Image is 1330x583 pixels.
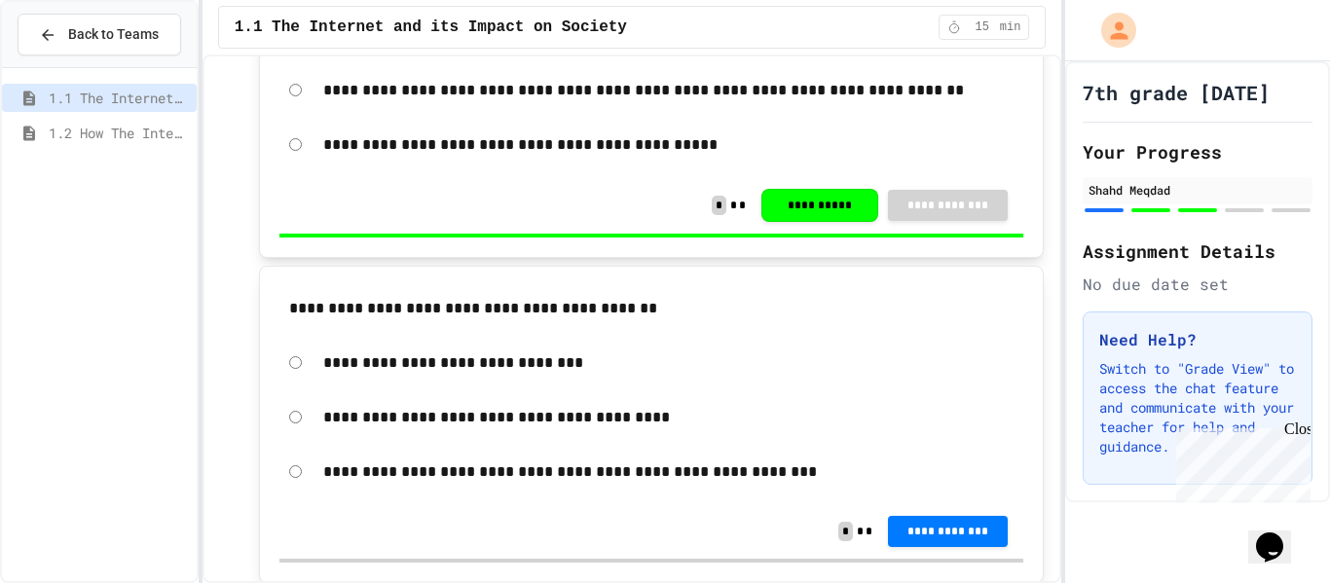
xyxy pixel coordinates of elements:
iframe: chat widget [1168,420,1311,503]
div: My Account [1081,8,1141,53]
div: Shahd Meqdad [1089,181,1307,199]
p: Switch to "Grade View" to access the chat feature and communicate with your teacher for help and ... [1099,359,1296,456]
span: 15 [967,19,998,35]
h2: Your Progress [1083,138,1312,165]
span: Back to Teams [68,24,159,45]
iframe: chat widget [1248,505,1311,564]
span: 1.2 How The Internet Works [49,123,189,143]
span: 1.1 The Internet and its Impact on Society [49,88,189,108]
h2: Assignment Details [1083,237,1312,265]
h1: 7th grade [DATE] [1083,79,1270,106]
div: No due date set [1083,273,1312,296]
span: min [1000,19,1021,35]
h3: Need Help? [1099,328,1296,351]
span: 1.1 The Internet and its Impact on Society [235,16,627,39]
div: Chat with us now!Close [8,8,134,124]
button: Back to Teams [18,14,181,55]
